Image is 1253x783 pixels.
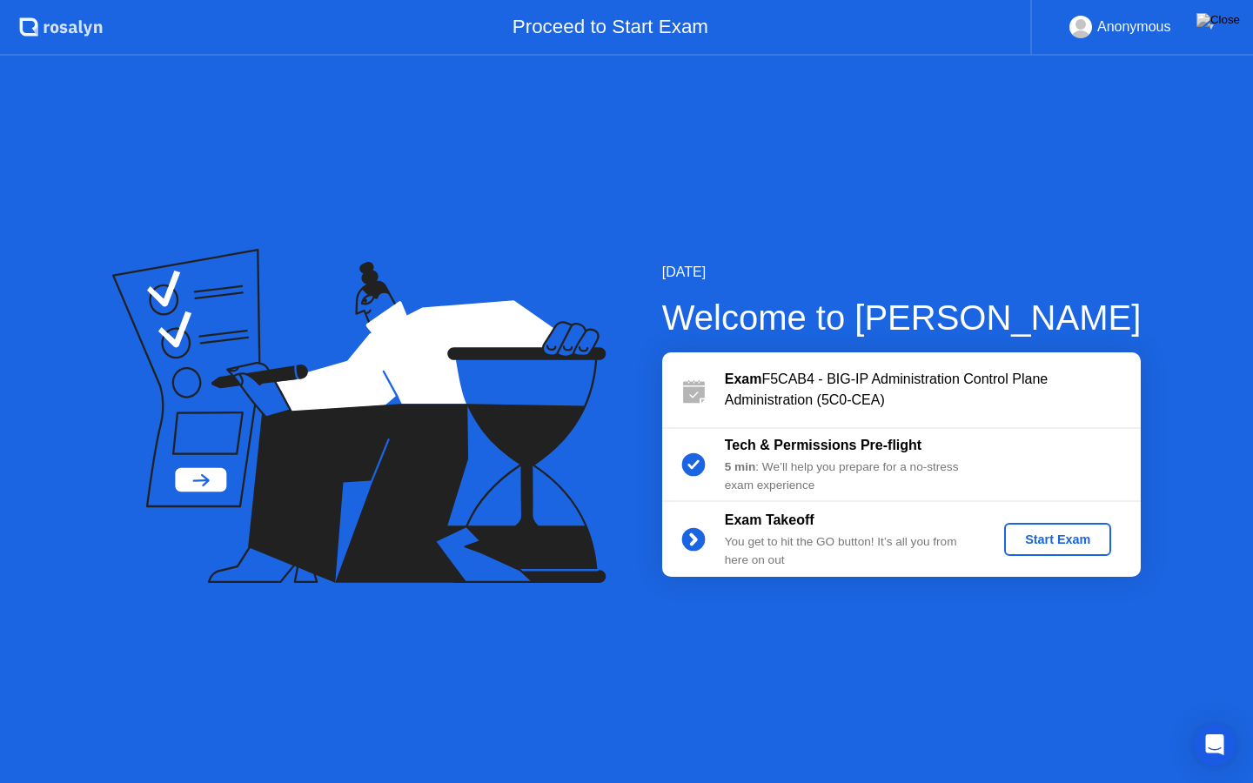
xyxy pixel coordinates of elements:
div: [DATE] [662,262,1142,283]
img: Close [1196,13,1240,27]
div: Anonymous [1097,16,1171,38]
div: Open Intercom Messenger [1194,724,1236,766]
b: Exam [725,371,762,386]
div: : We’ll help you prepare for a no-stress exam experience [725,458,975,494]
div: Start Exam [1011,532,1104,546]
button: Start Exam [1004,523,1111,556]
div: Welcome to [PERSON_NAME] [662,291,1142,344]
div: You get to hit the GO button! It’s all you from here on out [725,533,975,569]
div: F5CAB4 - BIG-IP Administration Control Plane Administration (5C0-CEA) [725,369,1141,411]
b: Exam Takeoff [725,512,814,527]
b: 5 min [725,460,756,473]
b: Tech & Permissions Pre-flight [725,438,921,452]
